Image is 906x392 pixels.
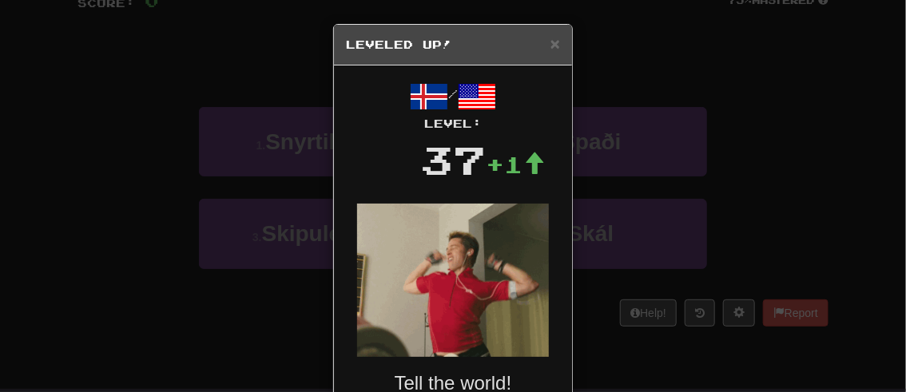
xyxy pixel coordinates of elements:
img: brad-pitt-eabb8484b0e72233b60fc33baaf1d28f9aa3c16dec737e05e85ed672bd245bc1.gif [357,204,549,357]
div: +1 [486,148,545,180]
span: × [550,34,560,53]
div: / [346,77,560,132]
div: Level: [346,116,560,132]
div: 37 [420,132,486,188]
button: Close [550,35,560,52]
h5: Leveled Up! [346,37,560,53]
